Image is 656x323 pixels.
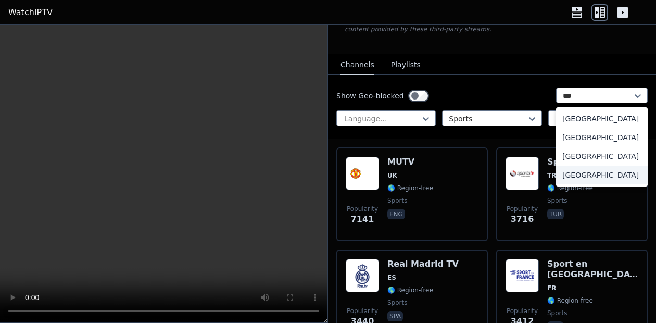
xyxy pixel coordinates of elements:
p: tur [547,209,564,219]
span: sports [387,196,407,205]
span: 3716 [511,213,534,226]
h6: MUTV [387,157,433,167]
div: [GEOGRAPHIC_DATA] [556,147,648,166]
span: Popularity [507,205,538,213]
h6: Sports TV [547,157,593,167]
span: sports [547,196,567,205]
div: [GEOGRAPHIC_DATA] [556,166,648,184]
span: TR [547,171,556,180]
span: sports [387,299,407,307]
p: eng [387,209,405,219]
span: 🌎 Region-free [547,184,593,192]
span: sports [547,309,567,317]
span: 🌎 Region-free [387,286,433,294]
img: MUTV [346,157,379,190]
label: Show Geo-blocked [336,91,404,101]
img: Sport en France [506,259,539,292]
span: 🌎 Region-free [547,296,593,305]
img: Real Madrid TV [346,259,379,292]
span: Popularity [507,307,538,315]
div: [GEOGRAPHIC_DATA] [556,109,648,128]
a: WatchIPTV [8,6,53,19]
h6: Real Madrid TV [387,259,459,269]
span: 🌎 Region-free [387,184,433,192]
span: Popularity [347,307,378,315]
div: [GEOGRAPHIC_DATA] [556,128,648,147]
span: FR [547,284,556,292]
p: spa [387,311,403,321]
button: Channels [340,55,374,75]
button: Playlists [391,55,421,75]
span: 7141 [351,213,374,226]
span: Popularity [347,205,378,213]
img: Sports TV [506,157,539,190]
h6: Sport en [GEOGRAPHIC_DATA] [547,259,638,280]
span: ES [387,274,396,282]
span: UK [387,171,397,180]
